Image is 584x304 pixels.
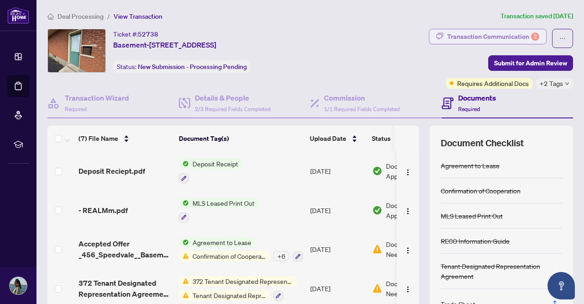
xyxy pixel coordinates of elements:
[48,29,105,72] img: IMG-X12369869_1.jpg
[386,278,433,299] span: Document Needs Work
[273,251,289,261] div: + 6
[75,126,175,151] th: (7) File Name
[113,60,250,73] div: Status:
[179,276,189,286] img: Status Icon
[372,133,391,144] span: Status
[179,198,189,208] img: Status Icon
[494,56,567,70] span: Submit for Admin Review
[47,13,54,20] span: home
[307,191,369,230] td: [DATE]
[386,239,433,259] span: Document Needs Work
[306,126,368,151] th: Upload Date
[441,211,503,221] div: MLS Leased Print Out
[447,29,539,44] div: Transaction Communication
[310,133,346,144] span: Upload Date
[441,186,521,196] div: Confirmation of Cooperation
[113,29,158,39] div: Ticket #:
[138,30,158,38] span: 52738
[78,277,172,299] span: 372 Tenant Designated Representation Agreement - PropTx-OREA_[DATE] 12_09_24.pdf
[10,277,27,294] img: Profile Icon
[372,244,382,254] img: Document Status
[307,151,369,191] td: [DATE]
[113,39,216,50] span: Basement-[STREET_ADDRESS]
[441,261,562,281] div: Tenant Designated Representation Agreement
[429,29,547,44] button: Transaction Communication2
[78,165,145,176] span: Deposit Reciept.pdf
[107,11,110,21] li: /
[559,35,566,42] span: ellipsis
[175,126,306,151] th: Document Tag(s)
[457,78,529,88] span: Requires Additional Docs
[441,236,510,246] div: RECO Information Guide
[114,12,162,21] span: View Transaction
[401,164,415,178] button: Logo
[488,55,573,71] button: Submit for Admin Review
[179,159,242,183] button: Status IconDeposit Receipt
[78,133,118,144] span: (7) File Name
[531,32,539,41] div: 2
[458,92,496,103] h4: Documents
[372,166,382,176] img: Document Status
[57,12,104,21] span: Deal Processing
[404,286,412,293] img: Logo
[179,237,303,262] button: Status IconAgreement to LeaseStatus IconConfirmation of Cooperation+6
[65,92,129,103] h4: Transaction Wizard
[540,78,563,89] span: +2 Tags
[179,198,258,223] button: Status IconMLS Leased Print Out
[7,7,29,24] img: logo
[441,137,524,149] span: Document Checklist
[189,159,242,169] span: Deposit Receipt
[189,237,255,247] span: Agreement to Lease
[401,242,415,256] button: Logo
[189,198,258,208] span: MLS Leased Print Out
[386,161,443,181] span: Document Approved
[441,160,500,171] div: Agreement to Lease
[179,290,189,300] img: Status Icon
[458,106,480,112] span: Required
[372,283,382,293] img: Document Status
[179,159,189,169] img: Status Icon
[368,126,446,151] th: Status
[404,208,412,215] img: Logo
[78,205,128,216] span: - REALMm.pdf
[401,281,415,296] button: Logo
[78,238,172,260] span: Accepted Offer _456_Speedvale__Basempdf_[DATE] 10_32_34.pdf
[179,276,297,301] button: Status Icon372 Tenant Designated Representation Agreement - Authority for Lease or PurchaseStatus...
[179,251,189,261] img: Status Icon
[324,92,400,103] h4: Commission
[189,290,270,300] span: Tenant Designated Representation Agreement
[372,205,382,215] img: Document Status
[565,81,569,86] span: down
[501,11,573,21] article: Transaction saved [DATE]
[65,106,87,112] span: Required
[547,272,575,299] button: Open asap
[404,169,412,176] img: Logo
[324,106,400,112] span: 1/1 Required Fields Completed
[189,276,297,286] span: 372 Tenant Designated Representation Agreement - Authority for Lease or Purchase
[401,203,415,218] button: Logo
[195,92,271,103] h4: Details & People
[179,237,189,247] img: Status Icon
[386,200,443,220] span: Document Approved
[307,230,369,269] td: [DATE]
[404,247,412,254] img: Logo
[195,106,271,112] span: 2/3 Required Fields Completed
[189,251,270,261] span: Confirmation of Cooperation
[138,63,247,71] span: New Submission - Processing Pending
